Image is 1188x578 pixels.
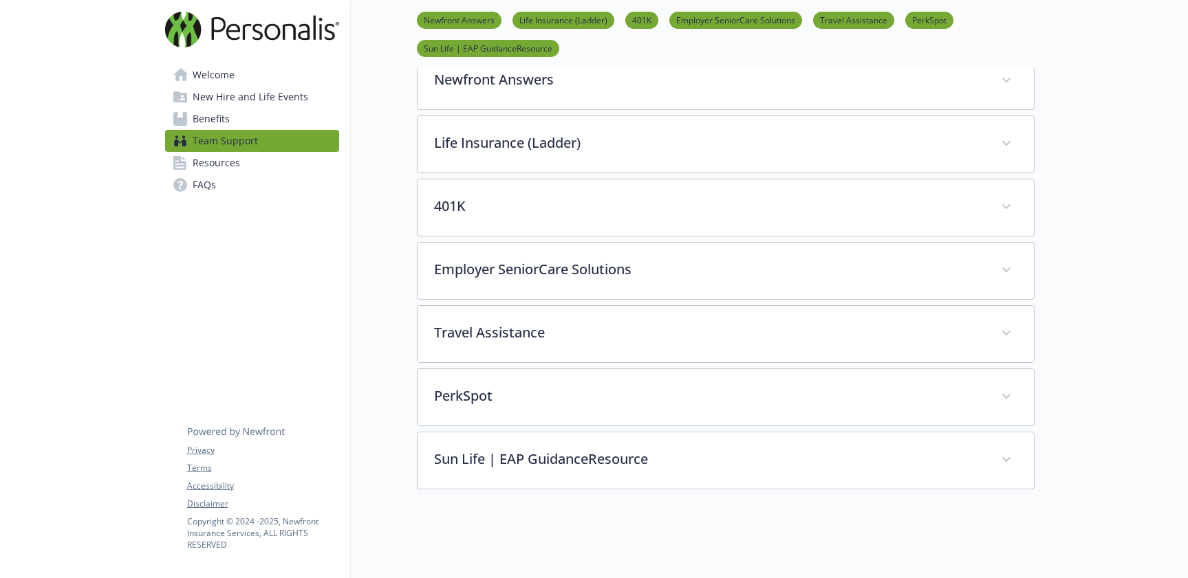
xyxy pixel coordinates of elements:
div: Newfront Answers [418,53,1034,109]
a: Newfront Answers [417,13,501,26]
a: Disclaimer [187,498,338,510]
a: 401K [625,13,658,26]
a: Terms [187,462,338,474]
span: FAQs [193,174,216,196]
a: New Hire and Life Events [165,86,339,108]
a: Travel Assistance [813,13,894,26]
a: Team Support [165,130,339,152]
p: Life Insurance (Ladder) [434,133,984,153]
a: Life Insurance (Ladder) [512,13,614,26]
a: Privacy [187,444,338,456]
div: PerkSpot [418,369,1034,425]
a: FAQs [165,174,339,196]
p: PerkSpot [434,386,984,406]
a: Benefits [165,108,339,130]
div: Life Insurance (Ladder) [418,116,1034,173]
div: Employer SeniorCare Solutions [418,243,1034,299]
a: Accessibility [187,480,338,492]
a: Welcome [165,64,339,86]
a: Sun Life | EAP GuidanceResource [417,41,559,54]
span: Welcome [193,64,235,86]
span: Team Support [193,130,258,152]
span: Resources [193,152,240,174]
div: 401K [418,179,1034,236]
p: Sun Life | EAP GuidanceResource [434,449,984,469]
p: Copyright © 2024 - 2025 , Newfront Insurance Services, ALL RIGHTS RESERVED [187,515,338,551]
p: Travel Assistance [434,322,984,343]
div: Sun Life | EAP GuidanceResource [418,432,1034,489]
p: 401K [434,196,984,216]
span: New Hire and Life Events [193,86,308,108]
p: Newfront Answers [434,69,984,90]
a: Resources [165,152,339,174]
p: Employer SeniorCare Solutions [434,259,984,280]
a: Employer SeniorCare Solutions [669,13,802,26]
a: PerkSpot [905,13,953,26]
div: Travel Assistance [418,306,1034,362]
span: Benefits [193,108,230,130]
